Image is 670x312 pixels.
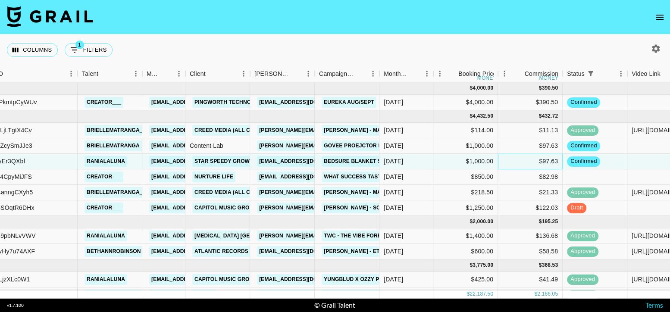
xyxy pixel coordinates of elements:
[458,66,496,82] div: Booking Price
[192,125,282,136] a: Creed Media (All Campaigns)
[7,43,58,57] button: Select columns
[142,66,185,82] div: Manager
[498,95,563,110] div: $390.50
[190,66,206,82] div: Client
[473,112,493,120] div: 4,432.50
[433,154,498,169] div: $1,000.00
[3,68,15,80] button: Sort
[192,231,299,241] a: [MEDICAL_DATA] [GEOGRAPHIC_DATA]
[384,203,403,212] div: Sep '25
[567,66,585,82] div: Status
[651,9,668,26] button: open drawer
[539,218,542,225] div: $
[614,67,627,80] button: Menu
[498,154,563,169] div: $97.63
[645,301,663,309] a: Terms
[408,68,420,80] button: Sort
[433,272,498,287] div: $425.00
[470,112,473,120] div: $
[466,290,470,298] div: $
[85,97,123,108] a: creator___
[149,125,246,136] a: [EMAIL_ADDRESS][DOMAIN_NAME]
[433,244,498,259] div: $600.00
[384,188,403,197] div: Sep '25
[567,142,600,150] span: confirmed
[206,68,218,80] button: Sort
[85,231,127,241] a: ranialaluna
[172,67,185,80] button: Menu
[322,274,398,285] a: Yungblud x Ozzy Promo
[433,95,498,110] div: $4,000.00
[542,84,558,92] div: 390.50
[149,231,246,241] a: [EMAIL_ADDRESS][DOMAIN_NAME]
[257,140,398,151] a: [PERSON_NAME][EMAIL_ADDRESS][DOMAIN_NAME]
[567,232,598,240] span: approved
[192,97,279,108] a: Pingworth Technology Ltd
[433,200,498,216] div: $1,250.00
[85,187,145,198] a: briellematranga_
[82,66,98,82] div: Talent
[433,287,498,303] div: $550.00
[85,156,127,167] a: ranialaluna
[384,231,403,240] div: Aug '25
[192,203,259,213] a: Capitol Music Group
[567,126,598,134] span: approved
[65,67,78,80] button: Menu
[257,187,398,198] a: [PERSON_NAME][EMAIL_ADDRESS][DOMAIN_NAME]
[539,75,558,81] div: money
[149,97,246,108] a: [EMAIL_ADDRESS][DOMAIN_NAME]
[257,156,354,167] a: [EMAIL_ADDRESS][DOMAIN_NAME]
[302,67,315,80] button: Menu
[473,262,493,269] div: 3,775.00
[149,156,246,167] a: [EMAIL_ADDRESS][DOMAIN_NAME]
[78,66,142,82] div: Talent
[147,66,160,82] div: Manager
[85,274,127,285] a: ranialaluna
[542,112,558,120] div: 432.72
[85,290,143,300] a: bethannrobinson
[65,43,113,57] button: Show filters
[498,67,511,80] button: Menu
[257,231,486,241] a: [PERSON_NAME][EMAIL_ADDRESS][PERSON_NAME][PERSON_NAME][DOMAIN_NAME]
[322,156,413,167] a: Bedsure Blanket September
[420,67,433,80] button: Menu
[433,185,498,200] div: $218.50
[498,185,563,200] div: $21.33
[322,97,376,108] a: Eureka Aug/Sept
[384,157,403,165] div: Sep '25
[498,244,563,259] div: $58.58
[446,68,458,80] button: Sort
[257,125,398,136] a: [PERSON_NAME][EMAIL_ADDRESS][DOMAIN_NAME]
[149,274,246,285] a: [EMAIL_ADDRESS][DOMAIN_NAME]
[470,290,493,298] div: 22,187.50
[384,126,403,134] div: Sep '25
[512,68,524,80] button: Sort
[498,123,563,138] div: $11.13
[537,290,558,298] div: 2,166.05
[322,187,412,198] a: [PERSON_NAME] - Make A Baby
[319,66,354,82] div: Campaign (Type)
[322,246,401,257] a: [PERSON_NAME] - Eternity
[384,275,403,284] div: Jul '25
[192,290,216,300] a: Round
[379,66,433,82] div: Month Due
[192,172,235,182] a: Nurture Life
[384,141,403,150] div: Sep '25
[470,262,473,269] div: $
[567,204,586,212] span: draft
[75,41,84,49] span: 1
[192,274,259,285] a: Capitol Music Group
[498,272,563,287] div: $41.49
[585,68,597,80] button: Show filters
[98,68,110,80] button: Sort
[257,97,354,108] a: [EMAIL_ADDRESS][DOMAIN_NAME]
[250,66,315,82] div: Booker
[322,172,440,182] a: What Success Tastes Like as a Parent
[433,228,498,244] div: $1,400.00
[149,140,246,151] a: [EMAIL_ADDRESS][DOMAIN_NAME]
[160,68,172,80] button: Sort
[473,218,493,225] div: 2,000.00
[257,274,354,285] a: [EMAIL_ADDRESS][DOMAIN_NAME]
[384,172,403,181] div: Sep '25
[185,138,250,154] div: Content Lab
